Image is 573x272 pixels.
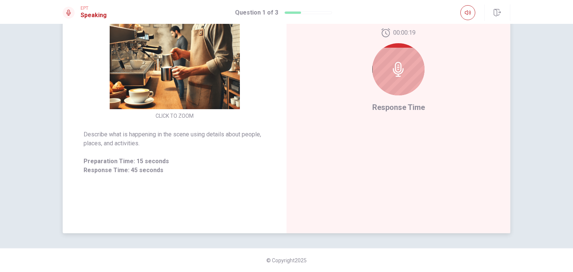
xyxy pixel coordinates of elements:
span: © Copyright 2025 [266,257,307,263]
span: Response Time [372,103,425,112]
span: Describe what is happening in the scene using details about people, places, and activities. [84,130,266,148]
h1: Question 1 of 3 [235,8,278,17]
span: Response Time: 45 seconds [84,166,266,175]
span: 00:00:19 [393,28,416,37]
span: Preparation Time: 15 seconds [84,157,266,166]
span: EPT [81,6,107,11]
button: CLICK TO ZOOM [153,111,197,121]
h1: Speaking [81,11,107,20]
